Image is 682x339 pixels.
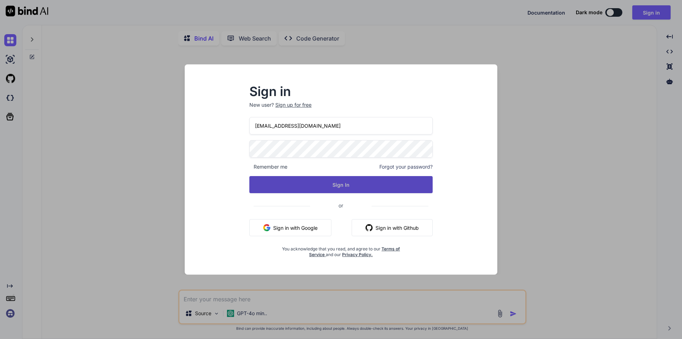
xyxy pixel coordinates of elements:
[249,117,433,134] input: Login or Email
[309,246,400,257] a: Terms of Service
[366,224,373,231] img: github
[263,224,270,231] img: google
[249,101,433,117] p: New user?
[249,163,287,170] span: Remember me
[352,219,433,236] button: Sign in with Github
[275,101,312,108] div: Sign up for free
[342,252,373,257] a: Privacy Policy.
[249,176,433,193] button: Sign In
[249,219,331,236] button: Sign in with Google
[379,163,433,170] span: Forgot your password?
[249,86,433,97] h2: Sign in
[310,197,372,214] span: or
[280,242,402,258] div: You acknowledge that you read, and agree to our and our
